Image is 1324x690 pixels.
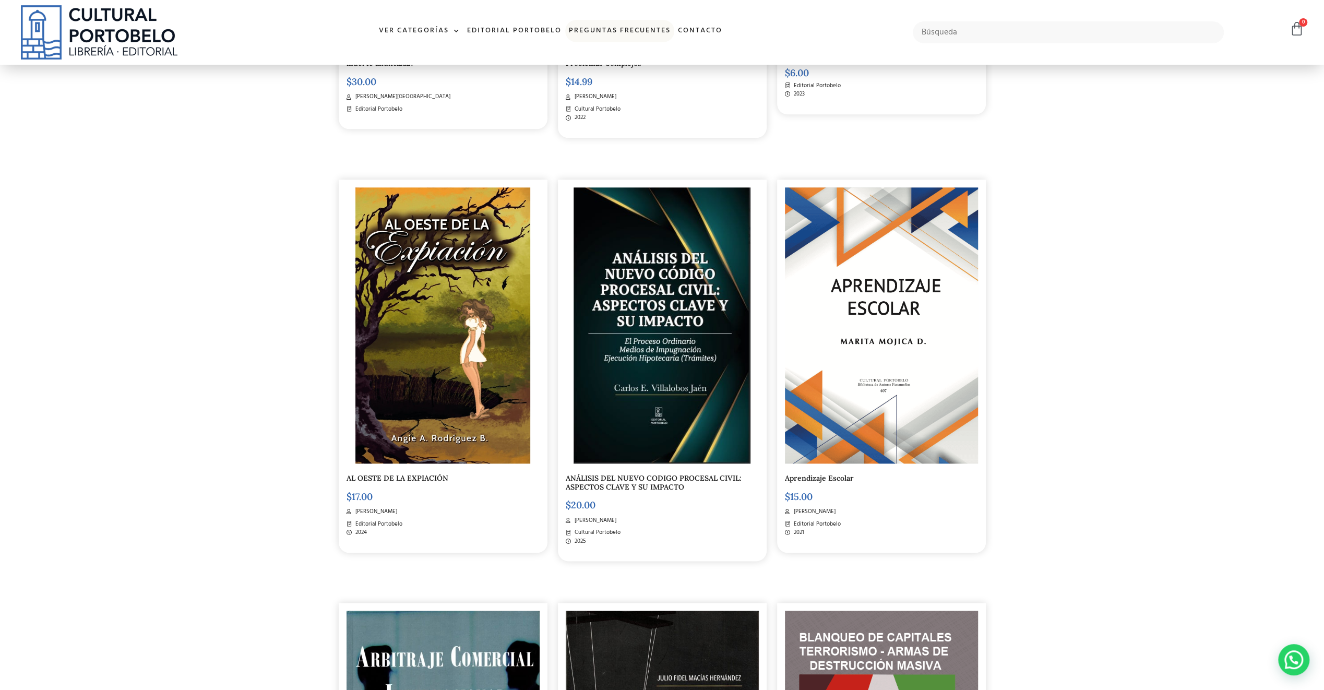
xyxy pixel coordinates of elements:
a: Editorial Portobelo [463,20,565,42]
img: portada al oeste de la expiacion_Mesa de trabajo 1 [355,187,530,463]
a: AL OESTE DE LA EXPIACIÓN [347,473,448,483]
span: [PERSON_NAME] [572,516,616,525]
span: Editorial Portobelo [353,105,402,114]
span: $ [566,76,571,88]
span: $ [785,491,790,503]
a: Preguntas frecuentes [565,20,674,42]
img: Captura de pantalla 2025-09-02 115825 [574,187,751,463]
span: Editorial Portobelo [353,520,402,529]
span: $ [785,67,790,79]
span: Cultural Portobelo [572,528,621,537]
bdi: 20.00 [566,499,595,511]
span: [PERSON_NAME] [572,92,616,101]
span: Editorial Portobelo [791,520,841,529]
bdi: 15.00 [785,491,813,503]
span: [PERSON_NAME] [353,507,397,516]
div: WhatsApp contact [1278,644,1309,675]
span: $ [347,491,352,503]
a: Contacto [674,20,726,42]
span: [PERSON_NAME][GEOGRAPHIC_DATA] [353,92,450,101]
span: $ [566,499,571,511]
span: 0 [1299,18,1307,27]
input: Búsqueda [913,21,1224,43]
bdi: 14.99 [566,76,592,88]
bdi: 17.00 [347,491,373,503]
span: 2023 [791,90,805,99]
span: 2022 [572,113,586,122]
span: Editorial Portobelo [791,81,841,90]
span: $ [347,76,352,88]
bdi: 6.00 [785,67,809,79]
span: 2025 [572,537,586,546]
a: Aprendizaje Escolar [785,473,854,483]
span: 2021 [791,528,804,537]
a: ANÁLISIS DEL NUEVO CODIGO PROCESAL CIVIL: ASPECTOS CLAVE Y SU IMPACTO [566,473,742,492]
img: BA-407-MOJICA.png [785,187,978,463]
bdi: 30.00 [347,76,376,88]
span: Cultural Portobelo [572,105,621,114]
span: 2024 [353,528,367,537]
a: Ver Categorías [375,20,463,42]
a: 0 [1290,21,1304,37]
span: [PERSON_NAME] [791,507,836,516]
